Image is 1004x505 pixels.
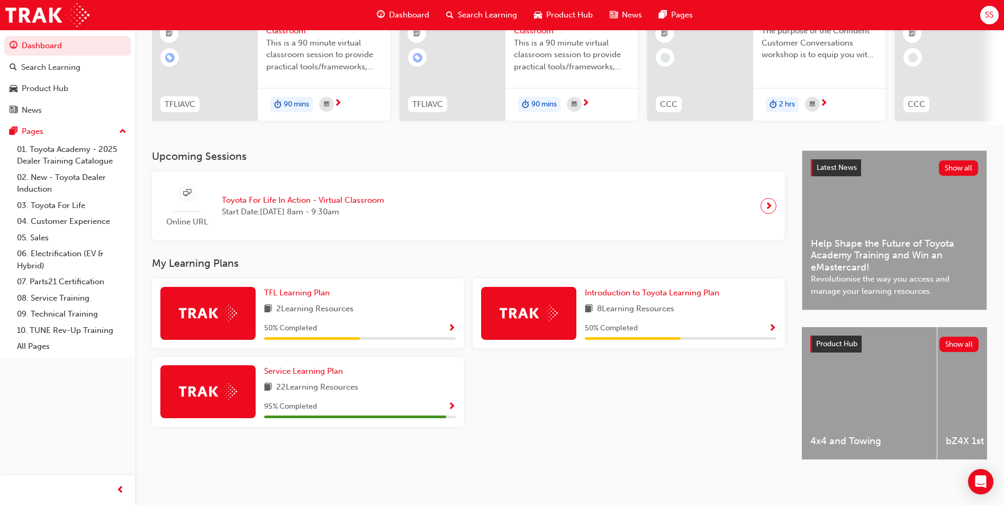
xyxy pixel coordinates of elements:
span: 8 Learning Resources [597,303,674,316]
a: Dashboard [4,36,131,56]
span: book-icon [264,381,272,394]
span: This is a 90 minute virtual classroom session to provide practical tools/frameworks, behaviours a... [514,37,629,73]
h3: My Learning Plans [152,257,785,269]
a: 07. Parts21 Certification [13,274,131,290]
span: booktick-icon [413,27,421,41]
span: TFLIAVC [165,98,195,111]
span: news-icon [610,8,618,22]
div: Open Intercom Messenger [968,469,993,494]
span: book-icon [264,303,272,316]
a: News [4,101,131,120]
a: Online URLToyota For Life In Action - Virtual ClassroomStart Date:[DATE] 8am - 9:30am [160,180,776,232]
span: guage-icon [10,41,17,51]
a: Latest NewsShow allHelp Shape the Future of Toyota Academy Training and Win an eMastercard!Revolu... [802,150,987,310]
span: 22 Learning Resources [276,381,358,394]
span: TFLIAVC [412,98,443,111]
span: duration-icon [274,98,282,112]
span: guage-icon [377,8,385,22]
span: learningRecordVerb_NONE-icon [661,53,670,62]
a: TFL Learning Plan [264,287,334,299]
button: SS [980,6,999,24]
span: 90 mins [284,98,309,111]
a: Search Learning [4,58,131,77]
span: 2 Learning Resources [276,303,354,316]
a: Service Learning Plan [264,365,347,377]
span: prev-icon [116,484,124,497]
span: Search Learning [458,9,517,21]
span: booktick-icon [661,27,668,41]
button: Show all [939,160,979,176]
span: SS [985,9,993,21]
span: CCC [660,98,677,111]
a: car-iconProduct Hub [526,4,601,26]
button: Pages [4,122,131,141]
span: Revolutionise the way you access and manage your learning resources. [811,273,978,297]
a: Introduction to Toyota Learning Plan [585,287,723,299]
span: Show Progress [448,402,456,412]
div: Pages [22,125,43,138]
div: Search Learning [21,61,80,74]
a: 01. Toyota Academy - 2025 Dealer Training Catalogue [13,141,131,169]
a: Latest NewsShow all [811,159,978,176]
span: 2 hrs [779,98,795,111]
span: duration-icon [770,98,777,112]
span: booktick-icon [166,27,173,41]
span: Introduction to Toyota Learning Plan [585,288,719,297]
button: Show Progress [768,322,776,335]
span: next-icon [334,99,342,109]
img: Trak [5,3,89,27]
a: guage-iconDashboard [368,4,438,26]
span: Product Hub [546,9,593,21]
button: Show Progress [448,322,456,335]
a: pages-iconPages [650,4,701,26]
span: Show Progress [448,324,456,333]
span: car-icon [10,84,17,94]
a: 03. Toyota For Life [13,197,131,214]
span: Latest News [817,163,857,172]
a: 09. Technical Training [13,306,131,322]
span: Pages [671,9,693,21]
span: Product Hub [816,339,857,348]
span: Start Date: [DATE] 8am - 9:30am [222,206,384,218]
img: Trak [179,305,237,321]
button: Show Progress [448,400,456,413]
span: CCC [908,98,925,111]
span: 4x4 and Towing [810,435,928,447]
span: News [622,9,642,21]
span: booktick-icon [909,27,916,41]
span: calendar-icon [324,98,329,111]
span: calendar-icon [572,98,577,111]
a: 05. Sales [13,230,131,246]
a: Product HubShow all [810,336,979,353]
span: pages-icon [659,8,667,22]
button: Show all [939,337,979,352]
img: Trak [500,305,558,321]
span: Service Learning Plan [264,366,343,376]
a: All Pages [13,338,131,355]
span: pages-icon [10,127,17,137]
span: 90 mins [531,98,557,111]
a: Product Hub [4,79,131,98]
span: news-icon [10,106,17,115]
div: News [22,104,42,116]
span: Show Progress [768,324,776,333]
span: search-icon [10,63,17,73]
span: learningRecordVerb_ENROLL-icon [165,53,175,62]
span: next-icon [820,99,828,109]
a: 04. Customer Experience [13,213,131,230]
span: duration-icon [522,98,529,112]
div: Product Hub [22,83,68,95]
span: calendar-icon [810,98,815,111]
span: TFL Learning Plan [264,288,330,297]
span: 50 % Completed [264,322,317,335]
button: DashboardSearch LearningProduct HubNews [4,34,131,122]
span: Toyota For Life In Action - Virtual Classroom [222,194,384,206]
span: sessionType_ONLINE_URL-icon [183,187,191,200]
span: next-icon [765,199,773,213]
a: 08. Service Training [13,290,131,306]
span: book-icon [585,303,593,316]
a: 4x4 and Towing [802,327,937,459]
a: 02. New - Toyota Dealer Induction [13,169,131,197]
